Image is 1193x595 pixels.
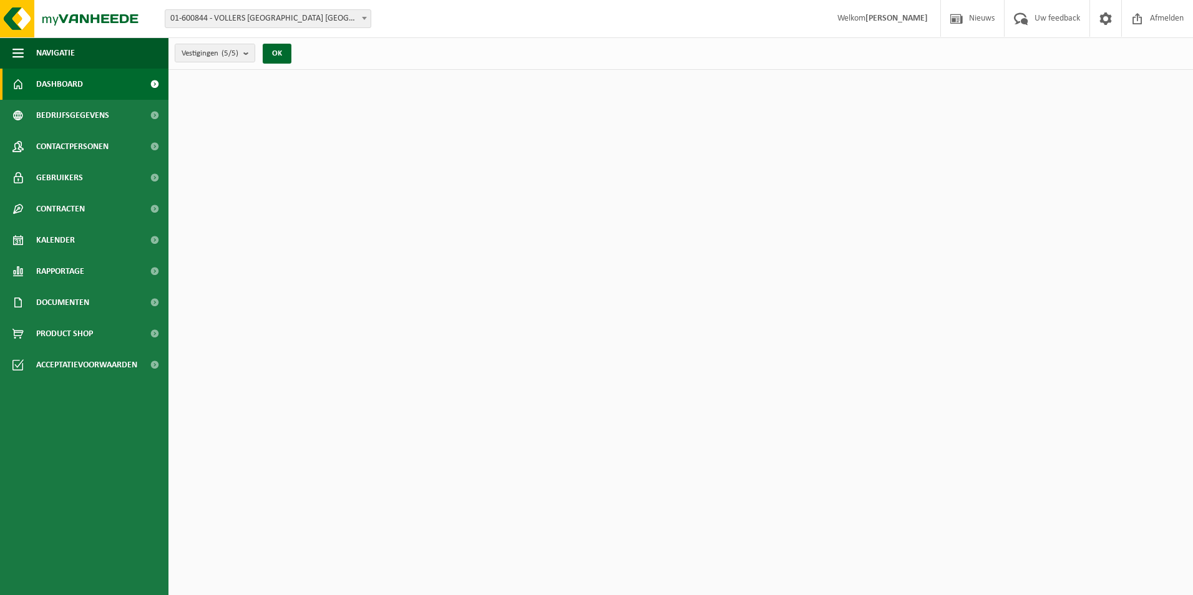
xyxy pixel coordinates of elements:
[36,256,84,287] span: Rapportage
[36,193,85,225] span: Contracten
[36,69,83,100] span: Dashboard
[36,131,109,162] span: Contactpersonen
[36,100,109,131] span: Bedrijfsgegevens
[36,37,75,69] span: Navigatie
[36,287,89,318] span: Documenten
[165,10,371,27] span: 01-600844 - VOLLERS BELGIUM NV - ANTWERPEN
[865,14,928,23] strong: [PERSON_NAME]
[222,49,238,57] count: (5/5)
[175,44,255,62] button: Vestigingen(5/5)
[36,225,75,256] span: Kalender
[36,162,83,193] span: Gebruikers
[165,9,371,28] span: 01-600844 - VOLLERS BELGIUM NV - ANTWERPEN
[36,349,137,380] span: Acceptatievoorwaarden
[182,44,238,63] span: Vestigingen
[36,318,93,349] span: Product Shop
[263,44,291,64] button: OK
